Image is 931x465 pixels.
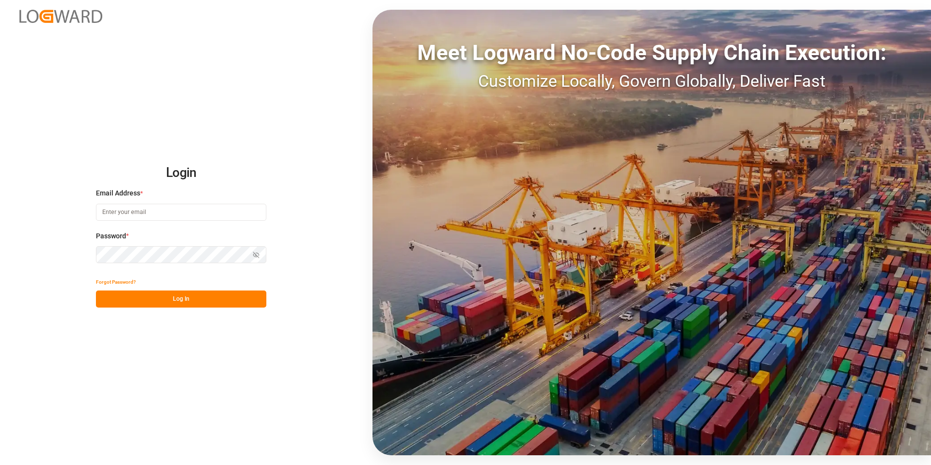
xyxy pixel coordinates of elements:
[96,291,266,308] button: Log In
[96,231,126,241] span: Password
[96,157,266,189] h2: Login
[372,37,931,69] div: Meet Logward No-Code Supply Chain Execution:
[96,273,136,291] button: Forgot Password?
[19,10,102,23] img: Logward_new_orange.png
[372,69,931,94] div: Customize Locally, Govern Globally, Deliver Fast
[96,188,140,198] span: Email Address
[96,204,266,221] input: Enter your email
